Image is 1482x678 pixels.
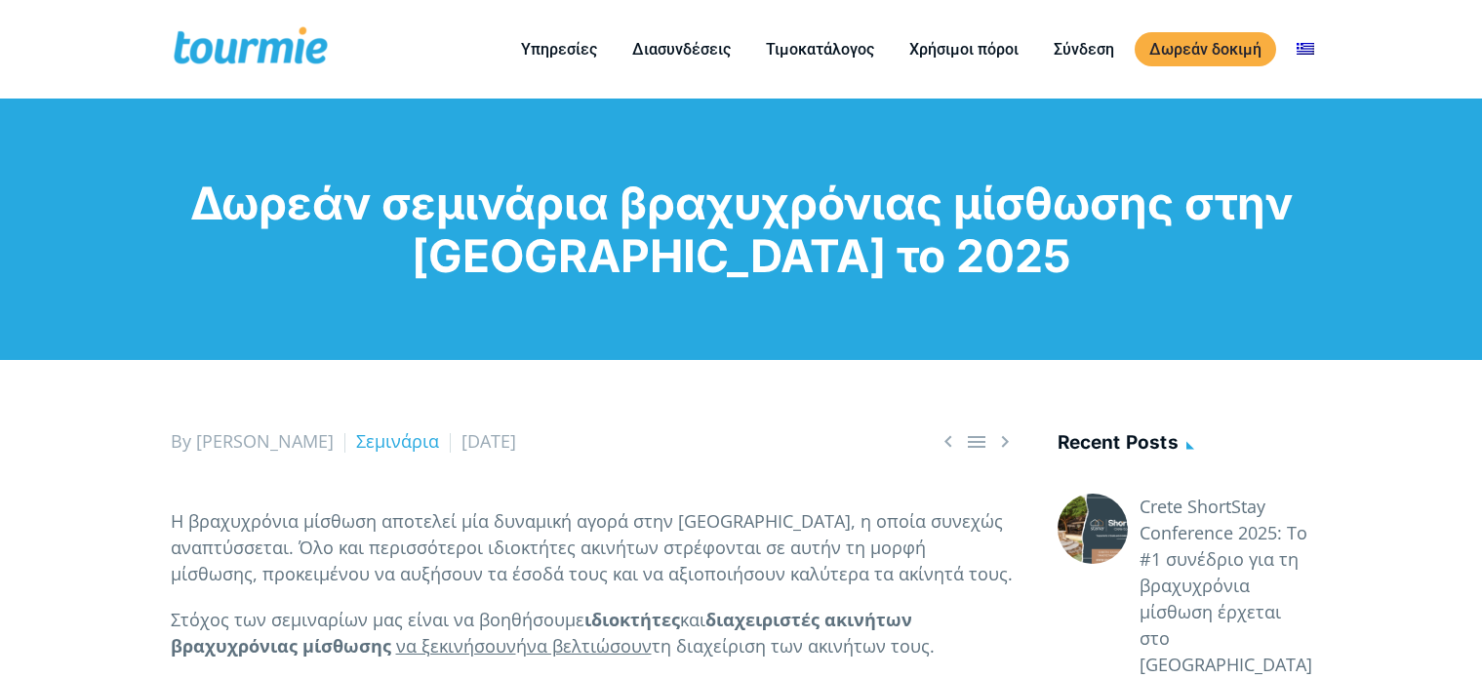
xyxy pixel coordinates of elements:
[171,429,334,453] span: By [PERSON_NAME]
[1058,428,1312,460] h4: Recent posts
[171,508,1017,587] p: Η βραχυχρόνια μίσθωση αποτελεί μία δυναμική αγορά στην [GEOGRAPHIC_DATA], η οποία συνεχώς αναπτύσ...
[1039,37,1129,61] a: Σύνδεση
[751,37,889,61] a: Τιμοκατάλογος
[356,429,439,453] a: Σεμινάρια
[506,37,612,61] a: Υπηρεσίες
[584,608,680,631] strong: ιδιοκτήτες
[171,608,912,658] strong: διαχειριστές ακινήτων βραχυχρόνιας μίσθωσης
[461,429,516,453] span: [DATE]
[1140,494,1312,678] a: Crete ShortStay Conference 2025: Το #1 συνέδριο για τη βραχυχρόνια μίσθωση έρχεται στο [GEOGRAPHI...
[171,607,1017,659] p: Στόχος των σεμιναρίων μας είναι να βοηθήσουμε και ή τη διαχείριση των ακινήτων τους.
[895,37,1033,61] a: Χρήσιμοι πόροι
[527,634,652,658] span: να βελτιώσουν
[396,634,516,658] span: να ξεκινήσουν
[937,429,960,454] a: 
[965,429,988,454] a: 
[1135,32,1276,66] a: Δωρεάν δοκιμή
[993,429,1017,454] a: 
[993,429,1017,454] span: Next post
[937,429,960,454] span: Previous post
[618,37,745,61] a: Διασυνδέσεις
[171,177,1312,282] h1: Δωρεάν σεμινάρια βραχυχρόνιας μίσθωσης στην [GEOGRAPHIC_DATA] το 2025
